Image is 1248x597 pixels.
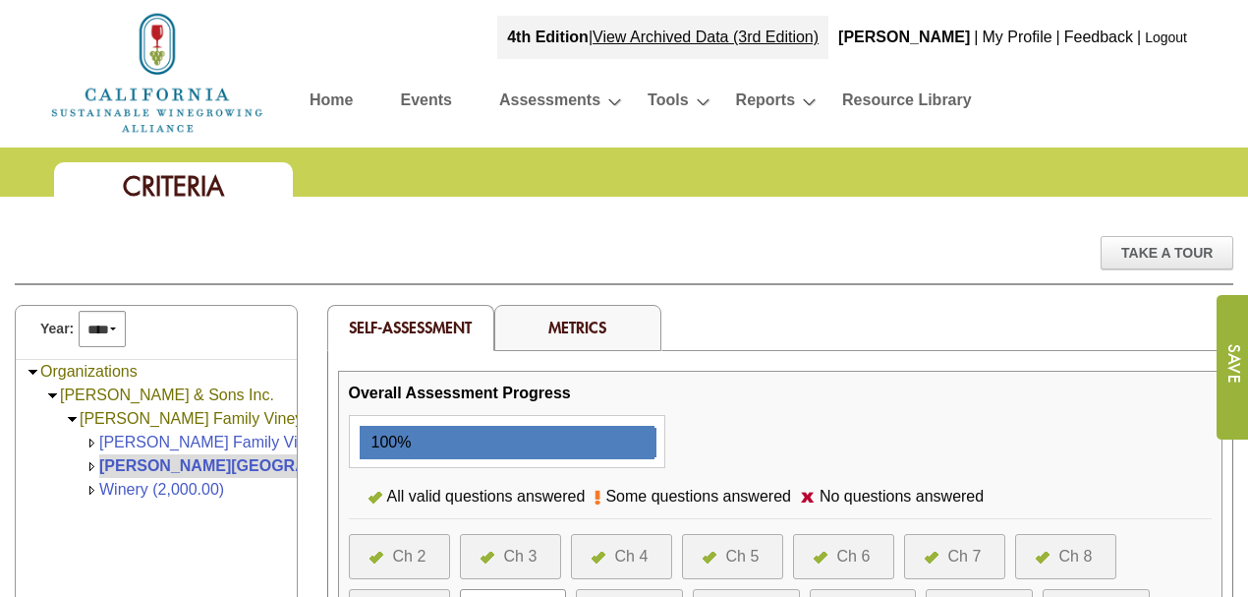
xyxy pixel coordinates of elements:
div: Take A Tour [1101,236,1233,269]
img: logo_cswa2x.png [49,10,265,136]
div: | [972,16,980,59]
div: Ch 8 [1059,545,1093,568]
a: Organizations [40,363,138,380]
img: icon-all-questions-answered.png [481,552,494,564]
a: Resource Library [842,87,972,121]
a: Tools [648,87,688,121]
div: Ch 2 [393,545,426,568]
a: [PERSON_NAME] Family Vineyards (1,500.00) [99,434,429,450]
a: Home [49,63,265,80]
div: Overall Assessment Progress [349,382,571,405]
a: [PERSON_NAME] Family Vineyards & Winery [80,410,402,427]
div: 100% [362,428,412,457]
a: Logout [1145,30,1187,45]
img: Collapse Nelson & Sons Inc. [45,388,60,403]
div: All valid questions answered [382,485,596,508]
span: Year: [40,319,74,339]
div: No questions answered [815,485,993,508]
img: icon-all-questions-answered.png [592,552,605,564]
a: Ch 8 [1036,545,1096,568]
img: icon-all-questions-answered.png [925,552,938,564]
a: Reports [736,87,795,121]
a: Ch 3 [481,545,540,568]
a: Home [310,87,353,121]
div: Ch 5 [726,545,760,568]
div: Some questions answered [600,485,801,508]
a: My Profile [982,29,1051,45]
div: Ch 4 [615,545,649,568]
img: Collapse Nelson Family Vineyards & Winery [65,412,80,427]
img: icon-no-questions-answered.png [801,492,815,503]
div: | [497,16,828,59]
img: icon-all-questions-answered.png [369,492,382,504]
div: | [1054,16,1062,59]
span: Self-Assessment [349,317,472,337]
a: [PERSON_NAME] & Sons Inc. [60,387,274,403]
img: icon-all-questions-answered.png [814,552,827,564]
a: Ch 5 [703,545,763,568]
a: Metrics [548,317,606,337]
strong: 4th Edition [507,29,589,45]
a: Winery (2,000.00) [99,481,224,498]
a: Ch 7 [925,545,985,568]
div: Ch 3 [504,545,538,568]
a: Feedback [1064,29,1133,45]
img: icon-all-questions-answered.png [1036,552,1049,564]
a: Ch 6 [814,545,874,568]
div: | [1135,16,1143,59]
img: icon-some-questions-answered.png [595,490,600,506]
b: [PERSON_NAME] [838,29,970,45]
img: icon-all-questions-answered.png [703,552,716,564]
span: Criteria [123,169,224,204]
a: Ch 2 [369,545,429,568]
img: Collapse Organizations [26,365,40,380]
a: Assessments [499,87,600,121]
a: [PERSON_NAME][GEOGRAPHIC_DATA] (168.00) [99,457,462,474]
a: Events [400,87,451,121]
a: View Archived Data (3rd Edition) [593,29,819,45]
img: icon-all-questions-answered.png [369,552,383,564]
div: Ch 6 [837,545,871,568]
input: Submit [1216,295,1248,440]
a: Ch 4 [592,545,652,568]
div: Ch 7 [948,545,982,568]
